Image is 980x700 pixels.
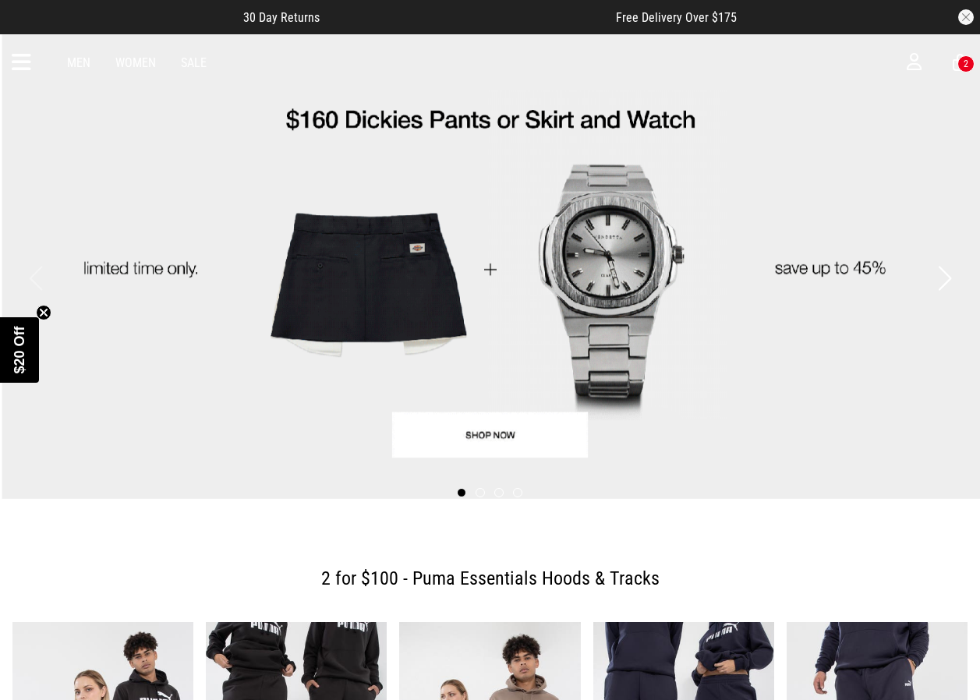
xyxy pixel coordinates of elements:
button: Close teaser [36,305,51,320]
div: 2 [964,58,968,69]
a: Women [115,55,156,70]
h2: 2 for $100 - Puma Essentials Hoods & Tracks [25,563,955,594]
span: 30 Day Returns [243,10,320,25]
iframe: Customer reviews powered by Trustpilot [351,9,585,25]
span: $20 Off [12,326,27,373]
button: Next slide [934,261,955,295]
span: Free Delivery Over $175 [616,10,737,25]
a: Sale [181,55,207,70]
a: 2 [953,55,968,71]
a: Men [67,55,90,70]
button: Previous slide [25,261,46,295]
